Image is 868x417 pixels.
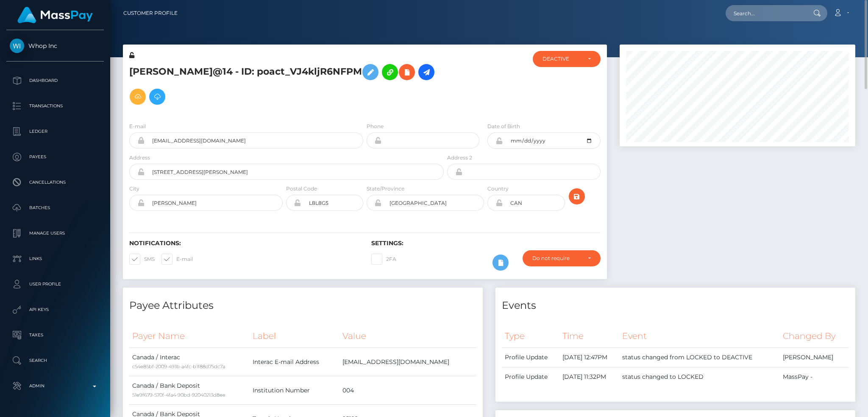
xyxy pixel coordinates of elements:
[161,254,193,265] label: E-mail
[10,176,100,189] p: Cancellations
[418,64,434,80] a: Initiate Payout
[502,298,849,313] h4: Events
[6,146,104,168] a: Payees
[6,350,104,371] a: Search
[10,202,100,214] p: Batches
[487,185,509,193] label: Country
[559,325,620,348] th: Time
[10,100,100,112] p: Transactions
[10,354,100,367] p: Search
[487,123,520,130] label: Date of Birth
[6,248,104,269] a: Links
[339,348,476,376] td: [EMAIL_ADDRESS][DOMAIN_NAME]
[6,274,104,295] a: User Profile
[339,376,476,405] td: 004
[129,154,150,162] label: Address
[6,197,104,218] a: Batches
[619,367,780,387] td: status changed to LOCKED
[17,7,93,23] img: MassPay Logo
[542,56,581,62] div: DEACTIVE
[10,252,100,265] p: Links
[371,254,396,265] label: 2FA
[10,125,100,138] p: Ledger
[447,154,472,162] label: Address 2
[780,367,849,387] td: MassPay -
[10,74,100,87] p: Dashboard
[533,51,601,67] button: DEACTIVE
[6,172,104,193] a: Cancellations
[371,240,601,247] h6: Settings:
[339,325,476,348] th: Value
[250,348,339,376] td: Interac E-mail Address
[129,123,146,130] label: E-mail
[10,39,24,53] img: Whop Inc
[132,364,225,369] small: c54e85bf-2009-491b-a4fc-b1f88d75dc7a
[726,5,805,21] input: Search...
[559,348,620,367] td: [DATE] 12:47PM
[619,348,780,367] td: status changed from LOCKED to DEACTIVE
[10,380,100,392] p: Admin
[132,392,225,398] small: 51e9f679-570f-4fa4-90bd-92040213d8ee
[10,303,100,316] p: API Keys
[10,278,100,291] p: User Profile
[123,4,178,22] a: Customer Profile
[6,223,104,244] a: Manage Users
[129,254,155,265] label: SMS
[6,375,104,397] a: Admin
[129,240,359,247] h6: Notifications:
[532,255,581,262] div: Do not require
[780,348,849,367] td: [PERSON_NAME]
[367,185,404,193] label: State/Province
[6,325,104,346] a: Taxes
[780,325,849,348] th: Changed By
[129,325,250,348] th: Payer Name
[6,121,104,142] a: Ledger
[502,367,559,387] td: Profile Update
[10,151,100,163] p: Payees
[502,325,559,348] th: Type
[6,95,104,117] a: Transactions
[10,227,100,240] p: Manage Users
[6,42,104,50] span: Whop Inc
[129,60,439,109] h5: [PERSON_NAME]@14 - ID: poact_VJ4kljR6NFPM
[129,298,476,313] h4: Payee Attributes
[367,123,384,130] label: Phone
[6,299,104,320] a: API Keys
[6,70,104,91] a: Dashboard
[10,329,100,341] p: Taxes
[129,376,250,405] td: Canada / Bank Deposit
[619,325,780,348] th: Event
[250,325,339,348] th: Label
[250,376,339,405] td: Institution Number
[129,185,139,193] label: City
[286,185,317,193] label: Postal Code
[559,367,620,387] td: [DATE] 11:32PM
[502,348,559,367] td: Profile Update
[129,348,250,376] td: Canada / Interac
[523,250,601,266] button: Do not require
